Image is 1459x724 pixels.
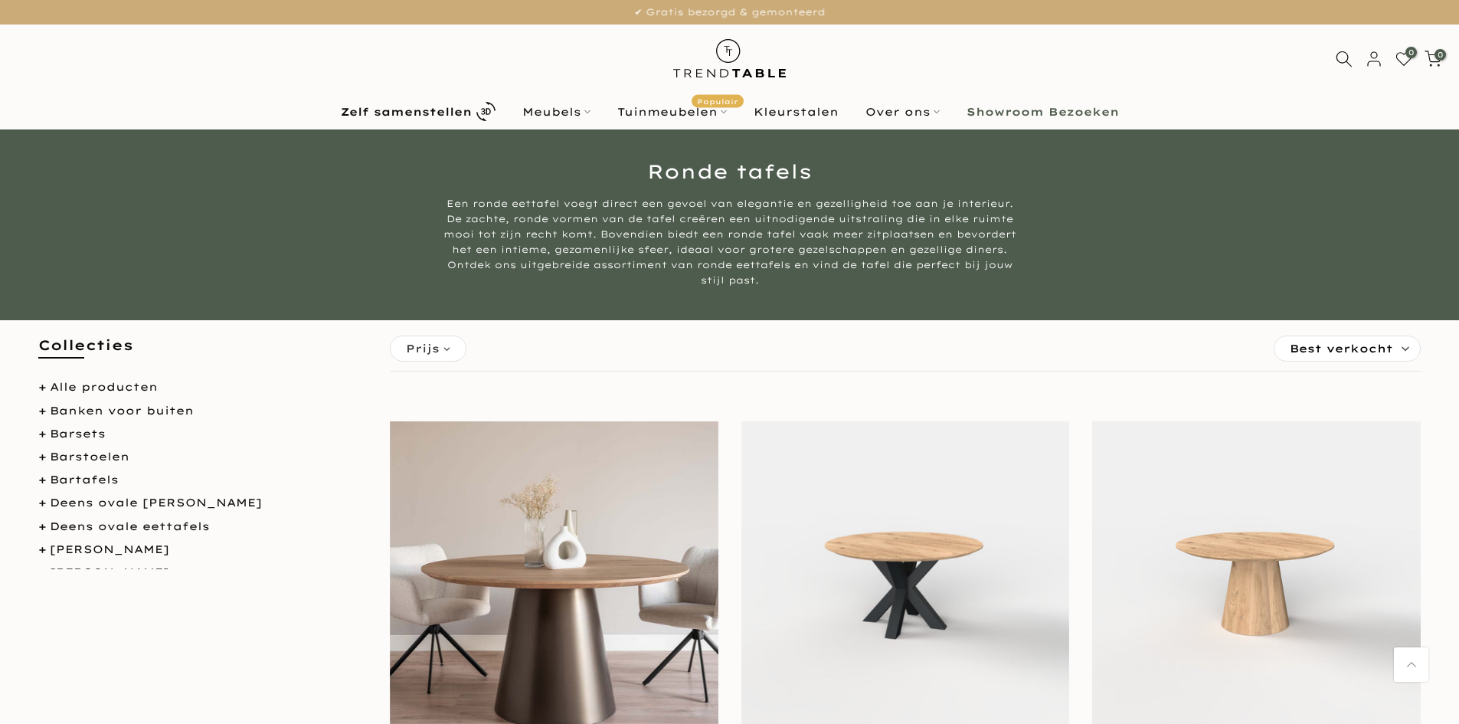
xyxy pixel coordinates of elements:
[1425,51,1441,67] a: 0
[50,380,158,394] a: Alle producten
[50,427,106,441] a: Barsets
[1394,647,1428,682] a: Terug naar boven
[1274,336,1420,361] label: Sorteren:Best verkocht
[282,162,1178,181] h1: Ronde tafels
[50,404,194,418] a: Banken voor buiten
[38,336,367,370] h5: Collecties
[1395,51,1412,67] a: 0
[1290,336,1393,361] span: Best verkocht
[50,565,169,579] a: [PERSON_NAME]
[341,106,472,117] b: Zelf samenstellen
[692,94,744,107] span: Populair
[50,519,210,533] a: Deens ovale eettafels
[852,103,953,121] a: Over ons
[50,542,169,556] a: [PERSON_NAME]
[967,106,1119,117] b: Showroom Bezoeken
[1405,47,1417,58] span: 0
[50,450,129,464] a: Barstoelen
[1434,49,1446,61] span: 0
[50,473,119,486] a: Bartafels
[406,340,440,357] span: Prijs
[19,4,1440,21] p: ✔ Gratis bezorgd & gemonteerd
[443,196,1017,288] div: Een ronde eettafel voegt direct een gevoel van elegantie en gezelligheid toe aan je interieur. De...
[604,103,740,121] a: TuinmeubelenPopulair
[509,103,604,121] a: Meubels
[2,646,78,722] iframe: toggle-frame
[740,103,852,121] a: Kleurstalen
[327,98,509,125] a: Zelf samenstellen
[50,496,262,509] a: Deens ovale [PERSON_NAME]
[662,25,797,93] img: trend-table
[953,103,1132,121] a: Showroom Bezoeken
